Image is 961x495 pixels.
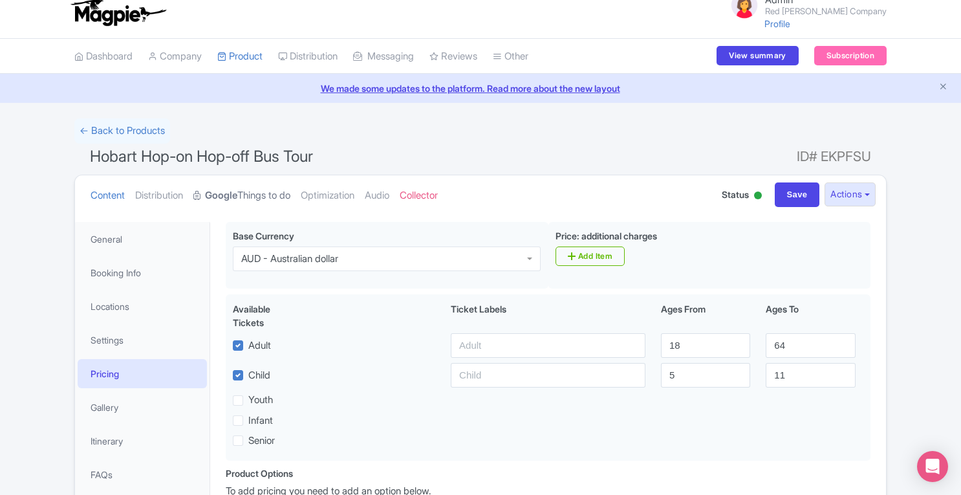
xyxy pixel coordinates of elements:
label: Youth [248,393,273,408]
a: Content [91,175,125,216]
a: Pricing [78,359,207,388]
input: Child [451,363,645,388]
a: Distribution [278,39,338,74]
a: Profile [764,18,790,29]
a: Company [148,39,202,74]
a: Messaging [353,39,414,74]
a: Settings [78,325,207,355]
span: Status [722,188,749,201]
a: Dashboard [74,39,133,74]
input: Save [775,182,820,207]
a: Gallery [78,393,207,422]
a: Subscription [814,46,887,65]
div: Available Tickets [233,302,303,329]
a: ← Back to Products [74,118,170,144]
a: Add Item [556,247,625,266]
a: Other [493,39,528,74]
div: Active [751,186,764,206]
span: Base Currency [233,230,294,241]
div: AUD - Australian dollar [241,253,338,265]
a: Audio [365,175,389,216]
button: Actions [825,182,876,206]
a: Product [217,39,263,74]
a: Itinerary [78,426,207,456]
a: We made some updates to the platform. Read more about the new layout [8,82,953,95]
small: Red [PERSON_NAME] Company [765,7,887,16]
label: Child [248,368,270,383]
input: Adult [451,333,645,358]
a: General [78,225,207,254]
div: Ages From [653,302,758,329]
a: Locations [78,292,207,321]
span: Hobart Hop-on Hop-off Bus Tour [90,147,313,166]
label: Price: additional charges [556,229,657,243]
strong: Google [205,188,237,203]
a: FAQs [78,460,207,489]
a: Optimization [301,175,354,216]
label: Senior [248,434,275,448]
button: Close announcement [938,80,948,95]
a: Booking Info [78,258,207,287]
a: Reviews [429,39,477,74]
span: ID# EKPFSU [797,144,871,170]
div: Open Intercom Messenger [917,451,948,482]
label: Infant [248,413,273,428]
a: GoogleThings to do [193,175,290,216]
div: Ages To [758,302,863,329]
div: Ticket Labels [443,302,653,329]
a: View summary [717,46,798,65]
label: Adult [248,338,271,353]
a: Distribution [135,175,183,216]
a: Collector [400,175,438,216]
div: Product Options [226,467,293,480]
